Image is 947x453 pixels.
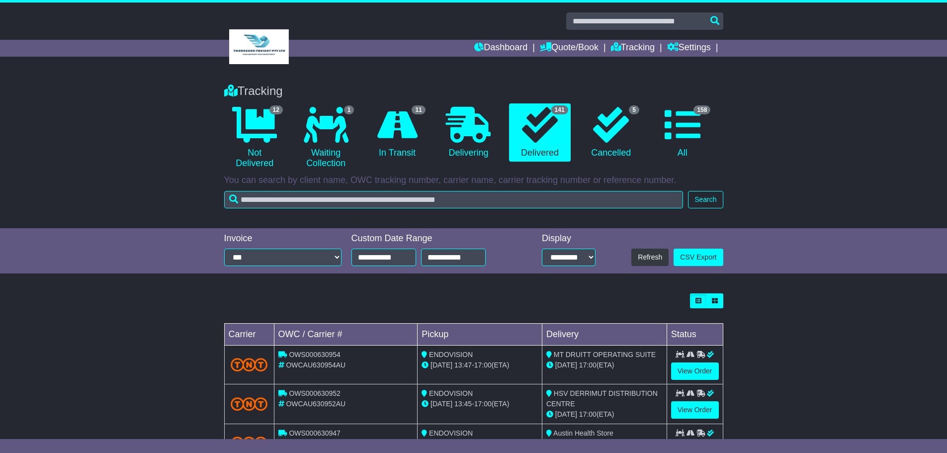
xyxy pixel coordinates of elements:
[454,361,472,369] span: 13:47
[430,361,452,369] span: [DATE]
[430,400,452,408] span: [DATE]
[422,399,538,409] div: - (ETA)
[224,103,285,173] a: 12 Not Delivered
[224,175,723,186] p: You can search by client name, OWC tracking number, carrier name, carrier tracking number or refe...
[289,351,341,359] span: OWS000630954
[671,401,719,419] a: View Order
[231,437,268,450] img: TNT_Domestic.png
[671,362,719,380] a: View Order
[631,249,669,266] button: Refresh
[454,400,472,408] span: 13:45
[224,324,274,346] td: Carrier
[553,429,613,437] span: Austin Health Store
[652,103,713,162] a: 158 All
[542,324,667,346] td: Delivery
[555,410,577,418] span: [DATE]
[581,103,642,162] a: 5 Cancelled
[289,389,341,397] span: OWS000630952
[611,40,655,57] a: Tracking
[693,105,710,114] span: 158
[286,400,345,408] span: OWCAU630952AU
[422,360,538,370] div: - (ETA)
[688,191,723,208] button: Search
[219,84,728,98] div: Tracking
[551,105,568,114] span: 141
[295,103,356,173] a: 1 Waiting Collection
[554,351,656,359] span: MT DRUITT OPERATING SUITE
[474,361,492,369] span: 17:00
[429,389,473,397] span: ENDOVISION
[351,233,511,244] div: Custom Date Range
[579,410,597,418] span: 17:00
[418,324,542,346] td: Pickup
[438,103,499,162] a: Delivering
[546,409,663,420] div: (ETA)
[231,358,268,371] img: TNT_Domestic.png
[274,324,418,346] td: OWC / Carrier #
[540,40,599,57] a: Quote/Book
[344,105,354,114] span: 1
[667,40,711,57] a: Settings
[546,389,658,408] span: HSV DERRIMUT DISTRIBUTION CENTRE
[474,400,492,408] span: 17:00
[629,105,639,114] span: 5
[474,40,527,57] a: Dashboard
[224,233,342,244] div: Invoice
[555,361,577,369] span: [DATE]
[429,351,473,359] span: ENDOVISION
[289,429,341,437] span: OWS000630947
[674,249,723,266] a: CSV Export
[579,361,597,369] span: 17:00
[231,397,268,411] img: TNT_Domestic.png
[509,103,570,162] a: 141 Delivered
[269,105,283,114] span: 12
[286,361,345,369] span: OWCAU630954AU
[412,105,425,114] span: 11
[429,429,473,437] span: ENDOVISION
[366,103,428,162] a: 11 In Transit
[542,233,596,244] div: Display
[667,324,723,346] td: Status
[546,360,663,370] div: (ETA)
